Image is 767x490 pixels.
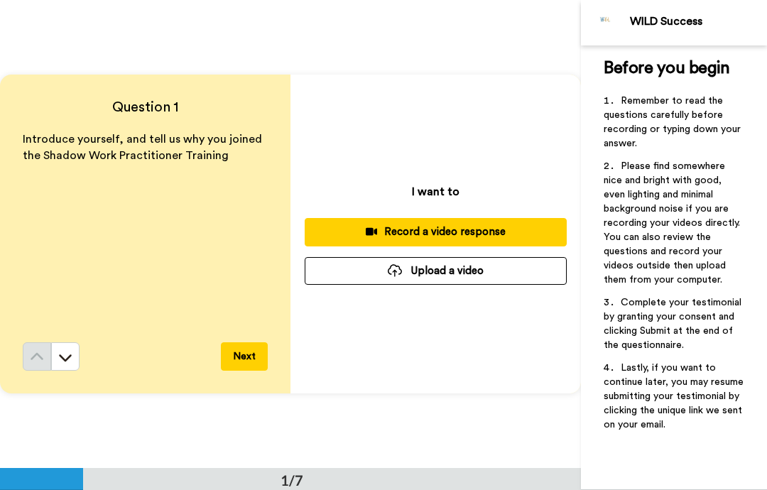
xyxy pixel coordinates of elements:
[630,15,766,28] div: WILD Success
[604,60,729,77] span: Before you begin
[604,161,743,285] span: Please find somewhere nice and bright with good, even lighting and minimal background noise if yo...
[23,97,268,117] h4: Question 1
[412,183,459,200] p: I want to
[604,298,744,350] span: Complete your testimonial by granting your consent and clicking Submit at the end of the question...
[604,96,744,148] span: Remember to read the questions carefully before recording or typing down your answer.
[305,218,567,246] button: Record a video response
[258,470,326,490] div: 1/7
[589,6,623,40] img: Profile Image
[316,224,555,239] div: Record a video response
[305,257,567,285] button: Upload a video
[604,363,746,430] span: Lastly, if you want to continue later, you may resume submitting your testimonial by clicking the...
[221,342,268,371] button: Next
[23,134,265,161] span: Introduce yourself, and tell us why you joined the Shadow Work Practitioner Training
